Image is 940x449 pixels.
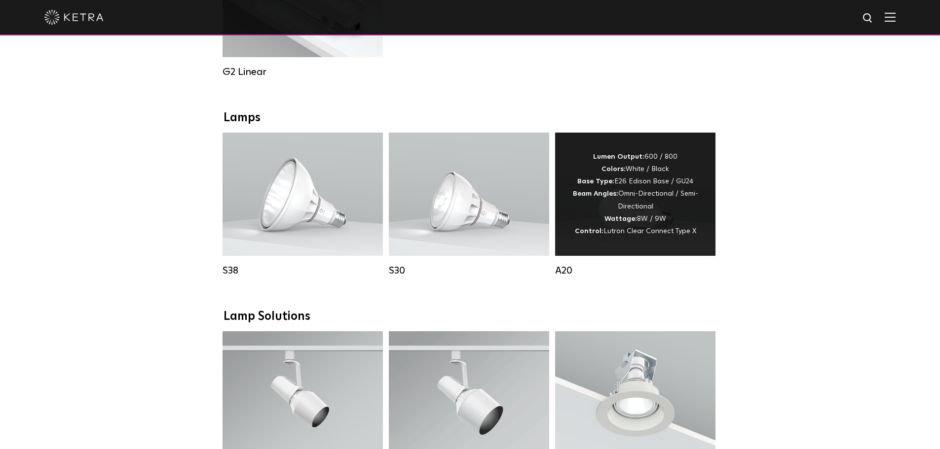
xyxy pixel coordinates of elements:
[604,215,637,222] strong: Wattage:
[223,133,383,276] a: S38 Lumen Output:1100Colors:White / BlackBase Type:E26 Edison Base / GU24Beam Angles:10° / 25° / ...
[223,66,383,78] div: G2 Linear
[885,12,896,22] img: Hamburger%20Nav.svg
[862,12,874,25] img: search icon
[593,153,644,160] strong: Lumen Output:
[577,178,614,185] strong: Base Type:
[224,310,717,324] div: Lamp Solutions
[223,265,383,276] div: S38
[224,111,717,125] div: Lamps
[603,228,696,235] span: Lutron Clear Connect Type X
[602,166,626,173] strong: Colors:
[44,10,104,25] img: ketra-logo-2019-white
[570,151,701,238] div: 600 / 800 White / Black E26 Edison Base / GU24 Omni-Directional / Semi-Directional 8W / 9W
[555,265,715,276] div: A20
[389,133,549,276] a: S30 Lumen Output:1100Colors:White / BlackBase Type:E26 Edison Base / GU24Beam Angles:15° / 25° / ...
[573,190,618,197] strong: Beam Angles:
[389,265,549,276] div: S30
[575,228,603,235] strong: Control:
[555,133,715,276] a: A20 Lumen Output:600 / 800Colors:White / BlackBase Type:E26 Edison Base / GU24Beam Angles:Omni-Di...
